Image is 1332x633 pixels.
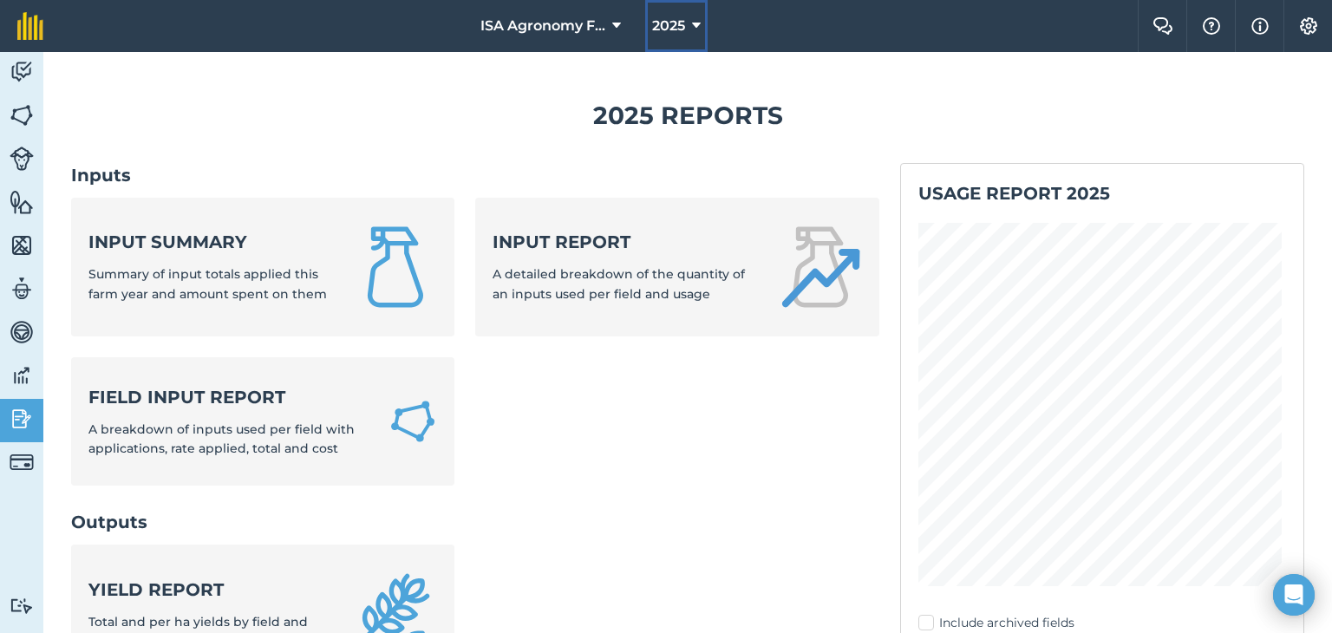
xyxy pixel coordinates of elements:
[475,198,879,336] a: Input reportA detailed breakdown of the quantity of an inputs used per field and usage
[88,266,327,301] span: Summary of input totals applied this farm year and amount spent on them
[10,450,34,474] img: svg+xml;base64,PD94bWwgdmVyc2lvbj0iMS4wIiBlbmNvZGluZz0idXRmLTgiPz4KPCEtLSBHZW5lcmF0b3I6IEFkb2JlIE...
[10,189,34,215] img: svg+xml;base64,PHN2ZyB4bWxucz0iaHR0cDovL3d3dy53My5vcmcvMjAwMC9zdmciIHdpZHRoPSI1NiIgaGVpZ2h0PSI2MC...
[1298,17,1319,35] img: A cog icon
[10,406,34,432] img: svg+xml;base64,PD94bWwgdmVyc2lvbj0iMS4wIiBlbmNvZGluZz0idXRmLTgiPz4KPCEtLSBHZW5lcmF0b3I6IEFkb2JlIE...
[71,96,1304,135] h1: 2025 Reports
[779,225,862,309] img: Input report
[1273,574,1315,616] div: Open Intercom Messenger
[88,578,333,602] strong: Yield report
[71,198,454,336] a: Input summarySummary of input totals applied this farm year and amount spent on them
[354,225,437,309] img: Input summary
[10,232,34,258] img: svg+xml;base64,PHN2ZyB4bWxucz0iaHR0cDovL3d3dy53My5vcmcvMjAwMC9zdmciIHdpZHRoPSI1NiIgaGVpZ2h0PSI2MC...
[1201,17,1222,35] img: A question mark icon
[388,395,437,447] img: Field Input Report
[88,421,355,456] span: A breakdown of inputs used per field with applications, rate applied, total and cost
[10,102,34,128] img: svg+xml;base64,PHN2ZyB4bWxucz0iaHR0cDovL3d3dy53My5vcmcvMjAwMC9zdmciIHdpZHRoPSI1NiIgaGVpZ2h0PSI2MC...
[71,510,879,534] h2: Outputs
[493,230,758,254] strong: Input report
[10,147,34,171] img: svg+xml;base64,PD94bWwgdmVyc2lvbj0iMS4wIiBlbmNvZGluZz0idXRmLTgiPz4KPCEtLSBHZW5lcmF0b3I6IEFkb2JlIE...
[71,357,454,486] a: Field Input ReportA breakdown of inputs used per field with applications, rate applied, total and...
[493,266,745,301] span: A detailed breakdown of the quantity of an inputs used per field and usage
[918,181,1286,206] h2: Usage report 2025
[10,276,34,302] img: svg+xml;base64,PD94bWwgdmVyc2lvbj0iMS4wIiBlbmNvZGluZz0idXRmLTgiPz4KPCEtLSBHZW5lcmF0b3I6IEFkb2JlIE...
[918,614,1286,632] label: Include archived fields
[480,16,605,36] span: ISA Agronomy Farm
[88,230,333,254] strong: Input summary
[1251,16,1269,36] img: svg+xml;base64,PHN2ZyB4bWxucz0iaHR0cDovL3d3dy53My5vcmcvMjAwMC9zdmciIHdpZHRoPSIxNyIgaGVpZ2h0PSIxNy...
[10,59,34,85] img: svg+xml;base64,PD94bWwgdmVyc2lvbj0iMS4wIiBlbmNvZGluZz0idXRmLTgiPz4KPCEtLSBHZW5lcmF0b3I6IEFkb2JlIE...
[88,385,368,409] strong: Field Input Report
[1152,17,1173,35] img: Two speech bubbles overlapping with the left bubble in the forefront
[10,597,34,614] img: svg+xml;base64,PD94bWwgdmVyc2lvbj0iMS4wIiBlbmNvZGluZz0idXRmLTgiPz4KPCEtLSBHZW5lcmF0b3I6IEFkb2JlIE...
[71,163,879,187] h2: Inputs
[10,362,34,388] img: svg+xml;base64,PD94bWwgdmVyc2lvbj0iMS4wIiBlbmNvZGluZz0idXRmLTgiPz4KPCEtLSBHZW5lcmF0b3I6IEFkb2JlIE...
[10,319,34,345] img: svg+xml;base64,PD94bWwgdmVyc2lvbj0iMS4wIiBlbmNvZGluZz0idXRmLTgiPz4KPCEtLSBHZW5lcmF0b3I6IEFkb2JlIE...
[17,12,43,40] img: fieldmargin Logo
[652,16,685,36] span: 2025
